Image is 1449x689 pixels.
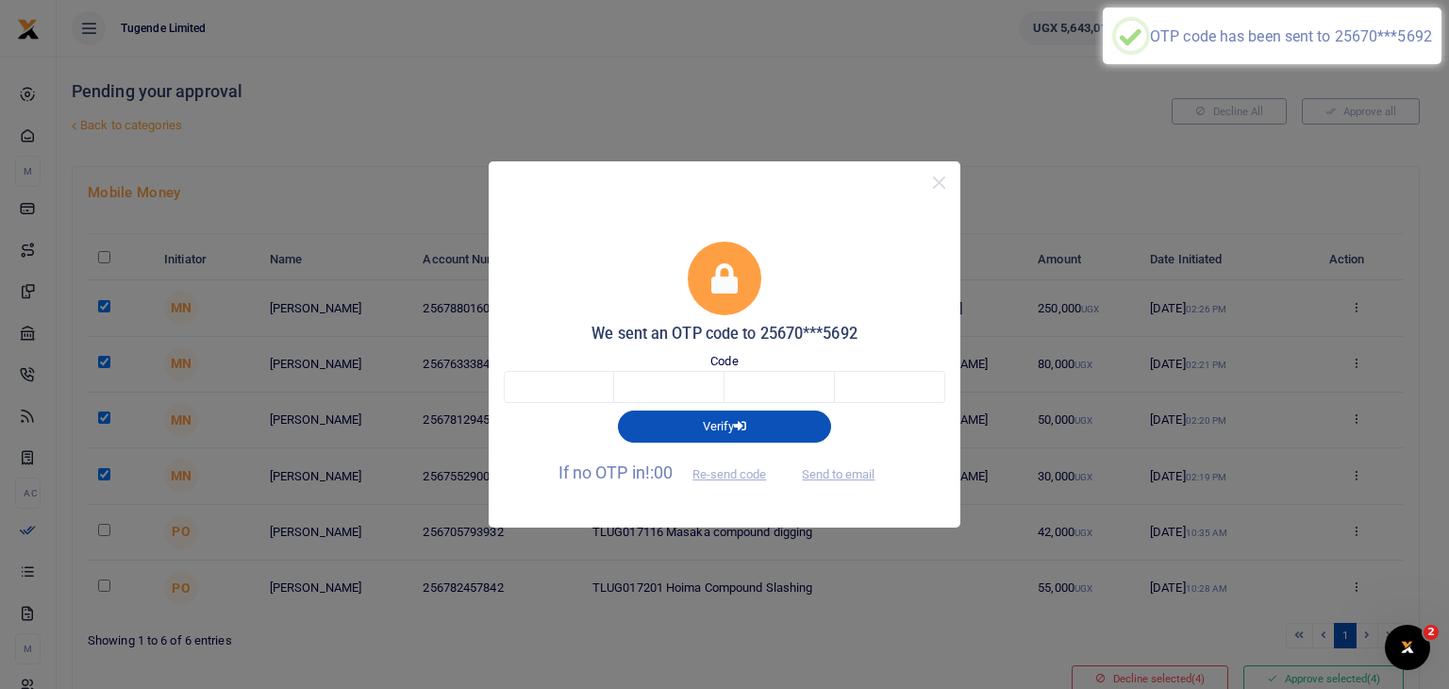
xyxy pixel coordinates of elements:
[710,352,738,371] label: Code
[1150,27,1432,45] div: OTP code has been sent to 25670***5692
[618,411,831,443] button: Verify
[925,169,953,196] button: Close
[1424,625,1439,640] span: 2
[645,462,673,482] span: !:00
[1385,625,1430,670] iframe: Intercom live chat
[558,462,783,482] span: If no OTP in
[504,325,945,344] h5: We sent an OTP code to 25670***5692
